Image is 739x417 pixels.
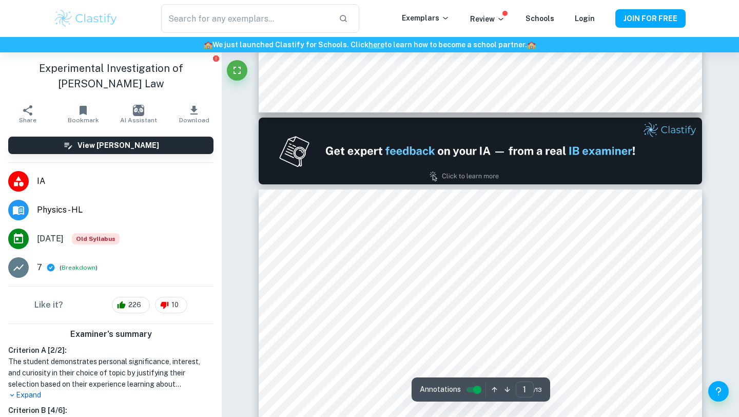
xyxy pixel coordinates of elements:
[204,41,212,49] span: 🏫
[708,381,729,402] button: Help and Feedback
[2,39,737,50] h6: We just launched Clastify for Schools. Click to learn how to become a school partner.
[212,54,220,62] button: Report issue
[534,385,542,394] span: / 13
[470,13,505,25] p: Review
[8,345,213,356] h6: Criterion A [ 2 / 2 ]:
[8,356,213,390] h1: The student demonstrates personal significance, interest, and curiosity in their choice of topic ...
[120,117,157,124] span: AI Assistant
[133,105,144,116] img: AI Assistant
[123,300,147,310] span: 226
[166,300,184,310] span: 10
[77,140,159,151] h6: View [PERSON_NAME]
[68,117,99,124] span: Bookmark
[155,297,187,313] div: 10
[259,118,702,184] img: Ad
[179,117,209,124] span: Download
[420,384,461,395] span: Annotations
[62,263,95,272] button: Breakdown
[368,41,384,49] a: here
[8,405,213,416] h6: Criterion B [ 4 / 6 ]:
[53,8,119,29] img: Clastify logo
[402,12,450,24] p: Exemplars
[37,233,64,245] span: [DATE]
[526,14,554,23] a: Schools
[166,100,222,128] button: Download
[227,60,247,81] button: Fullscreen
[8,137,213,154] button: View [PERSON_NAME]
[8,390,213,401] p: Expand
[575,14,595,23] a: Login
[37,175,213,187] span: IA
[37,204,213,216] span: Physics - HL
[19,117,36,124] span: Share
[72,233,120,244] div: Starting from the May 2025 session, the Physics IA requirements have changed. It's OK to refer to...
[527,41,536,49] span: 🏫
[8,61,213,91] h1: Experimental Investigation of [PERSON_NAME] Law
[111,100,166,128] button: AI Assistant
[615,9,686,28] button: JOIN FOR FREE
[161,4,330,33] input: Search for any exemplars...
[55,100,111,128] button: Bookmark
[34,299,63,311] h6: Like it?
[60,263,98,273] span: ( )
[112,297,150,313] div: 226
[37,261,42,274] p: 7
[72,233,120,244] span: Old Syllabus
[4,328,218,340] h6: Examiner's summary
